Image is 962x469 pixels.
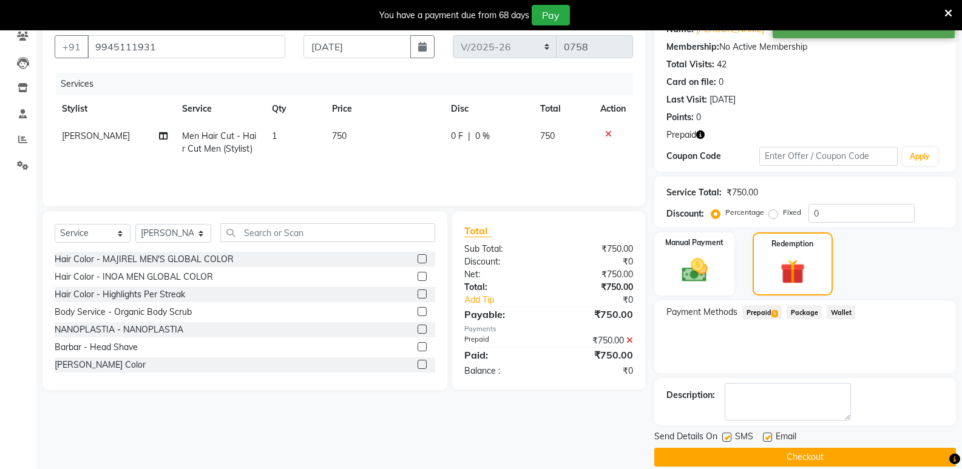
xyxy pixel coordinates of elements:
input: Search or Scan [220,223,435,242]
span: Payment Methods [666,306,737,319]
div: Hair Color - Highlights Per Streak [55,288,185,301]
button: Apply [903,147,937,166]
span: 1 [272,130,277,141]
div: ₹750.00 [549,334,642,347]
input: Enter Offer / Coupon Code [759,147,898,166]
div: Balance : [455,365,549,377]
div: Points: [666,111,694,124]
label: Percentage [725,207,764,218]
div: Hair Color - INOA MEN GLOBAL COLOR [55,271,213,283]
span: Package [787,305,822,319]
div: Services [56,73,642,95]
div: Discount: [455,255,549,268]
th: Price [325,95,444,123]
span: Send Details On [654,430,717,445]
div: Sub Total: [455,243,549,255]
div: Barbar - Head Shave [55,341,138,354]
div: Body Service - Organic Body Scrub [55,306,192,319]
span: Prepaid [666,129,696,141]
button: Checkout [654,448,956,467]
span: Prepaid [742,305,782,319]
div: Last Visit: [666,93,707,106]
div: ₹750.00 [549,281,642,294]
div: Description: [666,389,715,402]
button: Pay [532,5,570,25]
span: SMS [735,430,753,445]
div: 0 [719,76,723,89]
div: ₹750.00 [727,186,758,199]
img: _cash.svg [674,255,716,285]
span: [PERSON_NAME] [62,130,130,141]
div: NANOPLASTIA - NANOPLASTIA [55,323,183,336]
div: ₹750.00 [549,307,642,322]
div: You have a payment due from 68 days [379,9,529,22]
label: Manual Payment [665,237,723,248]
th: Total [533,95,593,123]
span: 750 [332,130,347,141]
input: Search by Name/Mobile/Email/Code [87,35,285,58]
div: ₹750.00 [549,243,642,255]
th: Service [175,95,265,123]
span: 750 [540,130,555,141]
div: Coupon Code [666,150,759,163]
div: Service Total: [666,186,722,199]
div: 0 [696,111,701,124]
div: Total: [455,281,549,294]
div: ₹0 [564,294,642,306]
label: Fixed [783,207,801,218]
div: ₹750.00 [549,348,642,362]
div: Discount: [666,208,704,220]
div: No Active Membership [666,41,944,53]
span: Email [776,430,796,445]
div: ₹0 [549,255,642,268]
div: [DATE] [710,93,736,106]
span: Men Hair Cut - Hair Cut Men (Stylist) [182,130,256,154]
div: ₹0 [549,365,642,377]
span: Total [464,224,492,237]
th: Action [593,95,633,123]
span: Wallet [827,305,855,319]
th: Stylist [55,95,175,123]
div: Card on file: [666,76,716,89]
div: Prepaid [455,334,549,347]
div: Payments [464,324,633,334]
th: Disc [444,95,534,123]
span: | [468,130,470,143]
div: ₹750.00 [549,268,642,281]
div: 42 [717,58,727,71]
button: +91 [55,35,89,58]
div: Total Visits: [666,58,714,71]
div: Hair Color - MAJIREL MEN'S GLOBAL COLOR [55,253,234,266]
a: Add Tip [455,294,564,306]
th: Qty [265,95,325,123]
div: Net: [455,268,549,281]
img: _gift.svg [773,257,813,287]
span: 1 [771,310,778,317]
div: Membership: [666,41,719,53]
span: 0 % [475,130,490,143]
div: [PERSON_NAME] Color [55,359,146,371]
span: 0 F [451,130,463,143]
label: Redemption [771,238,813,249]
div: Paid: [455,348,549,362]
div: Payable: [455,307,549,322]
